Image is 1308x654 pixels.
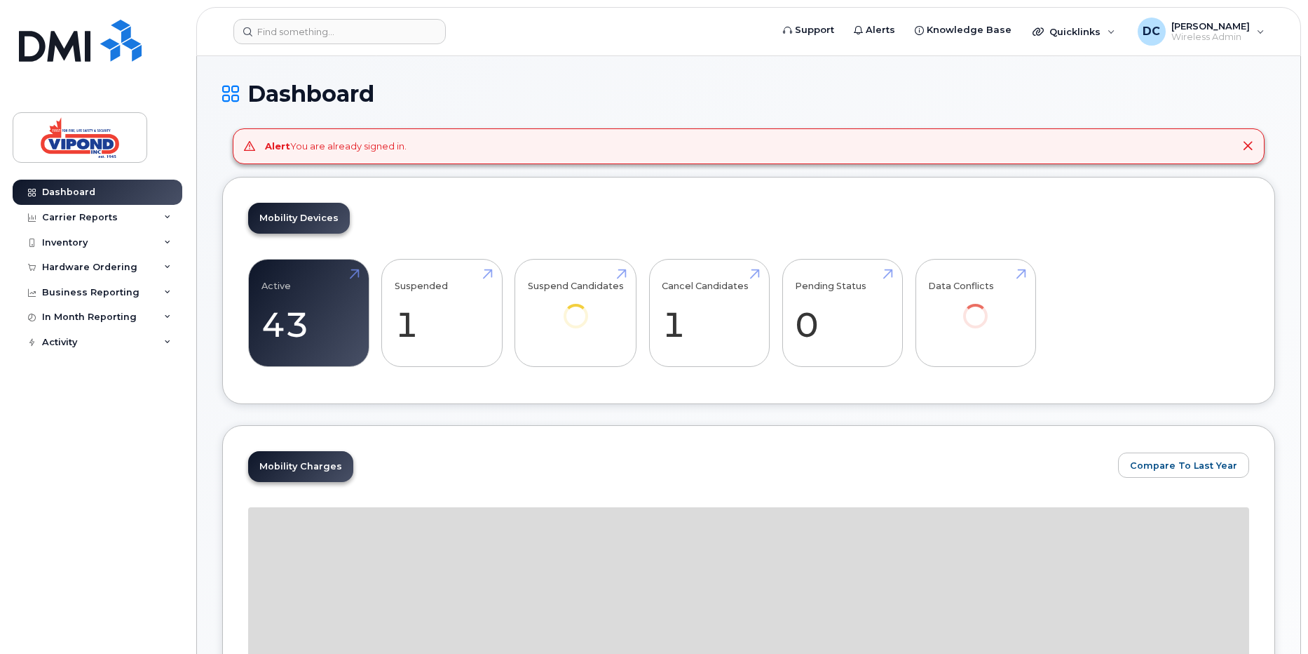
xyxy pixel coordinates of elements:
a: Active 43 [261,267,356,359]
button: Compare To Last Year [1118,453,1249,478]
a: Cancel Candidates 1 [662,267,756,359]
span: Compare To Last Year [1130,459,1237,472]
div: You are already signed in. [265,140,407,153]
a: Suspended 1 [395,267,489,359]
strong: Alert [265,140,290,152]
a: Suspend Candidates [528,267,624,347]
a: Data Conflicts [928,267,1023,347]
a: Mobility Charges [248,451,353,482]
a: Mobility Devices [248,203,350,234]
h1: Dashboard [222,81,1275,106]
a: Pending Status 0 [795,267,890,359]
